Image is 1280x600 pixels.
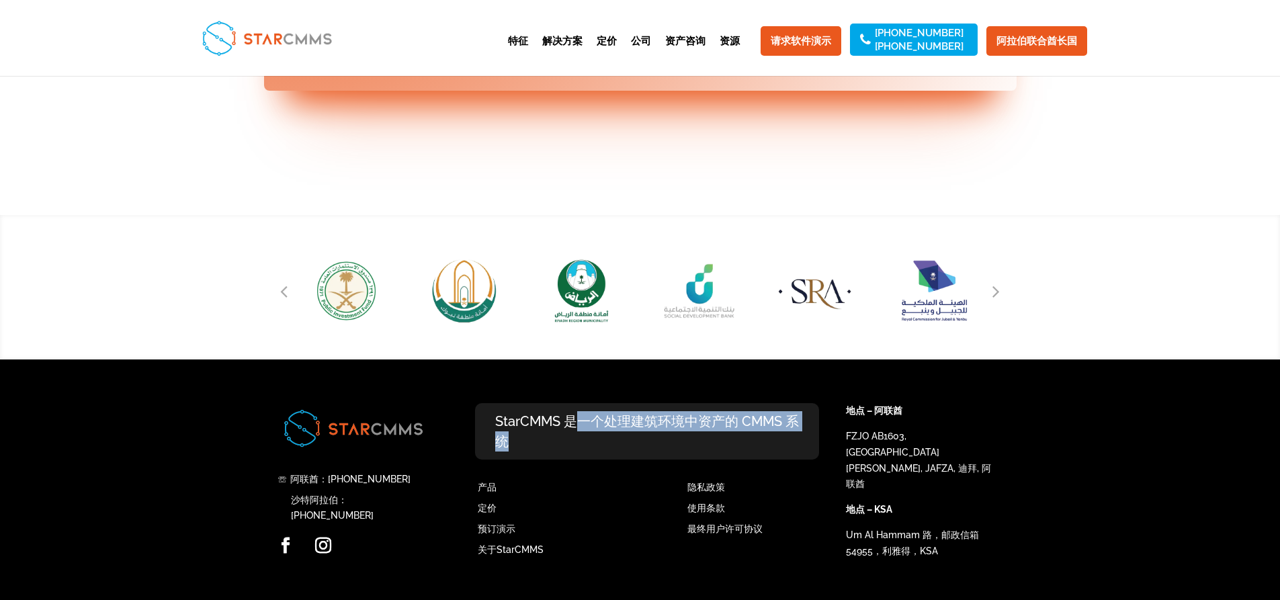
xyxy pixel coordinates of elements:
a: 请求软件演示 [761,26,841,56]
div: 45 / 51 [647,243,751,339]
img: StarCMMS [196,15,337,61]
font: 阿拉伯联合酋长国 [996,35,1077,47]
a: 沙特阿拉伯：[PHONE_NUMBER] [291,495,374,521]
font: [PHONE_NUMBER] [875,40,964,52]
font: 地点 – KSA [846,504,892,515]
a: 使用条款 [687,503,725,513]
a: 资源 [720,36,740,69]
img: 图像 [278,403,429,453]
font: 地点 – 阿联酋 [846,405,902,416]
a: [PHONE_NUMBER] [875,42,964,51]
a: 阿联酋：[PHONE_NUMBER] [290,474,411,484]
font: FZJO AB1603, [GEOGRAPHIC_DATA][PERSON_NAME], JAFZA, 迪拜, 阿联酋 [846,431,991,489]
img: 利雅得地区市政当局徽标 [529,243,634,339]
font: Um Al Hammam 路，邮政信箱 54955，利雅得，KSA [846,529,979,556]
img: 社会发展银行标志 [647,243,751,339]
div: 44 / 51 [529,243,634,339]
a: 阿拉伯联合酋长国 [986,26,1087,56]
a: 预订演示 [478,523,515,534]
a: 产品 [478,482,497,492]
a: 最终用户许可协议 [687,523,763,534]
font: [PHONE_NUMBER] [875,27,964,39]
iframe: 聊天小部件 [1042,455,1280,600]
font: 资源 [720,35,740,47]
div: 46 / 51 [765,243,869,339]
img: 朱拜勒和延布皇家委员会 [882,243,986,339]
img: SRA 徽标 [765,243,869,339]
font: ☏ [278,474,287,484]
a: 关于StarCMMS [478,544,544,555]
a: 定价 [478,503,497,513]
a: 定价 [597,36,617,69]
font: 公司 [631,35,651,47]
font: StarCMMS 是一个处理建筑环境中资产的 CMMS 系统 [495,413,799,449]
font: 请求软件演示 [771,35,831,47]
font: 资产咨询 [665,35,706,47]
a: 公司 [631,36,651,69]
font: 特征 [508,35,528,47]
a: 解决方案 [542,36,583,69]
img: 塔布克市政府 [412,243,516,339]
a: 隐私政策 [687,482,725,492]
div: 47 / 51 [882,243,986,339]
a: 特征 [508,36,528,69]
img: 公共投资基金标志 [294,243,398,339]
a: [PHONE_NUMBER] [875,28,964,38]
div: 43 / 51 [412,243,516,339]
div: 42 / 51 [294,243,398,339]
font: 解决方案 [542,35,583,47]
a: 资产咨询 [665,36,706,69]
font: 定价 [597,35,617,47]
